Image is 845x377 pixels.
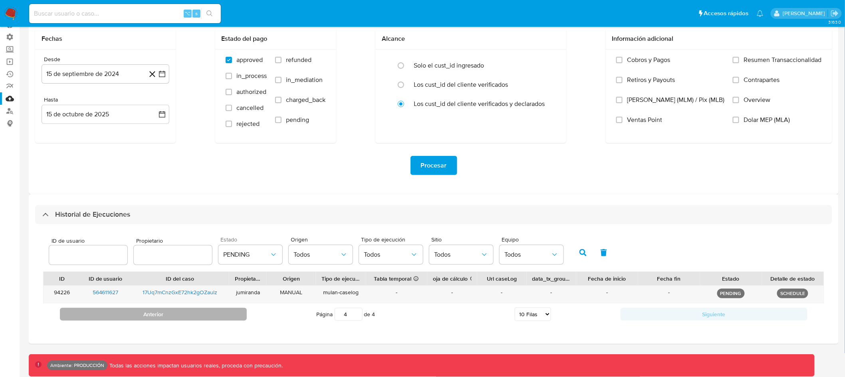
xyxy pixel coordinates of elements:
span: Accesos rápidos [704,9,749,18]
a: Salir [831,9,839,18]
span: ⌥ [184,10,190,17]
p: diego.assum@mercadolibre.com [783,10,828,17]
p: Ambiente: PRODUCCIÓN [50,364,104,367]
input: Buscar usuario o caso... [29,8,221,19]
span: 3.163.0 [828,19,841,25]
a: Notificaciones [757,10,764,17]
p: Todas las acciones impactan usuarios reales, proceda con precaución. [107,362,283,369]
button: search-icon [201,8,218,19]
span: s [195,10,198,17]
